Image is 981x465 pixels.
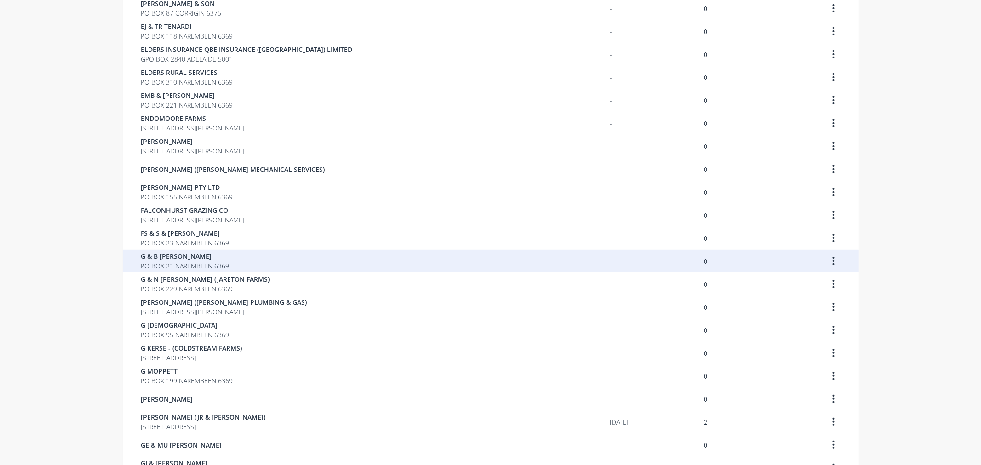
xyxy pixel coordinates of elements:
[141,343,242,353] span: G KERSE - (COLDSTREAM FARMS)
[610,302,613,312] div: -
[610,325,613,335] div: -
[610,187,613,197] div: -
[141,284,270,294] span: PO BOX 229 NAREMBEEN 6369
[141,366,233,376] span: G MOPPETT
[704,96,708,105] div: 0
[704,187,708,197] div: 0
[141,91,233,100] span: EMB & [PERSON_NAME]
[610,417,629,427] div: [DATE]
[141,68,233,77] span: ELDERS RURAL SERVICES
[141,205,245,215] span: FALCONHURST GRAZING CO
[610,256,613,266] div: -
[141,238,229,248] span: PO BOX 23 NAREMBEEN 6369
[704,164,708,174] div: 0
[141,77,233,87] span: PO BOX 310 NAREMBEEN 6369
[141,376,233,386] span: PO BOX 199 NAREMBEEN 6369
[704,302,708,312] div: 0
[141,164,325,174] span: [PERSON_NAME] ([PERSON_NAME] MECHANICAL SERVICES)
[610,4,613,13] div: -
[141,228,229,238] span: FS & S & [PERSON_NAME]
[610,96,613,105] div: -
[141,8,222,18] span: PO BOX 87 CORRIGIN 6375
[141,100,233,110] span: PO BOX 221 NAREMBEEN 6369
[704,325,708,335] div: 0
[141,45,353,54] span: ELDERS INSURANCE QBE INSURANCE ([GEOGRAPHIC_DATA]) LIMITED
[610,142,613,151] div: -
[610,27,613,36] div: -
[704,279,708,289] div: 0
[610,348,613,358] div: -
[704,394,708,404] div: 0
[704,119,708,128] div: 0
[141,307,307,317] span: [STREET_ADDRESS][PERSON_NAME]
[704,348,708,358] div: 0
[704,371,708,381] div: 0
[141,146,245,156] span: [STREET_ADDRESS][PERSON_NAME]
[141,251,229,261] span: G & B [PERSON_NAME]
[141,274,270,284] span: G & N [PERSON_NAME] (JARETON FARMS)
[141,440,222,450] span: GE & MU [PERSON_NAME]
[610,210,613,220] div: -
[610,164,613,174] div: -
[704,142,708,151] div: 0
[141,182,233,192] span: [PERSON_NAME] PTY LTD
[141,320,229,330] span: G [DEMOGRAPHIC_DATA]
[141,192,233,202] span: PO BOX 155 NAREMBEEN 6369
[141,54,353,64] span: GPO BOX 2840 ADELAIDE 5001
[610,233,613,243] div: -
[141,136,245,146] span: [PERSON_NAME]
[610,279,613,289] div: -
[141,412,266,422] span: [PERSON_NAME] (JR & [PERSON_NAME])
[704,417,708,427] div: 2
[704,27,708,36] div: 0
[141,422,266,431] span: [STREET_ADDRESS]
[141,215,245,225] span: [STREET_ADDRESS][PERSON_NAME]
[141,261,229,271] span: PO BOX 21 NAREMBEEN 6369
[704,440,708,450] div: 0
[610,440,613,450] div: -
[141,113,245,123] span: ENDOMOORE FARMS
[704,233,708,243] div: 0
[704,73,708,82] div: 0
[610,73,613,82] div: -
[141,31,233,41] span: PO BOX 118 NAREMBEEN 6369
[141,353,242,363] span: [STREET_ADDRESS]
[141,22,233,31] span: EJ & TR TENARDI
[141,297,307,307] span: [PERSON_NAME] ([PERSON_NAME] PLUMBING & GAS)
[704,50,708,59] div: 0
[704,210,708,220] div: 0
[141,330,229,340] span: PO BOX 95 NAREMBEEN 6369
[610,394,613,404] div: -
[141,123,245,133] span: [STREET_ADDRESS][PERSON_NAME]
[704,4,708,13] div: 0
[610,371,613,381] div: -
[610,50,613,59] div: -
[610,119,613,128] div: -
[704,256,708,266] div: 0
[141,394,193,404] span: [PERSON_NAME]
